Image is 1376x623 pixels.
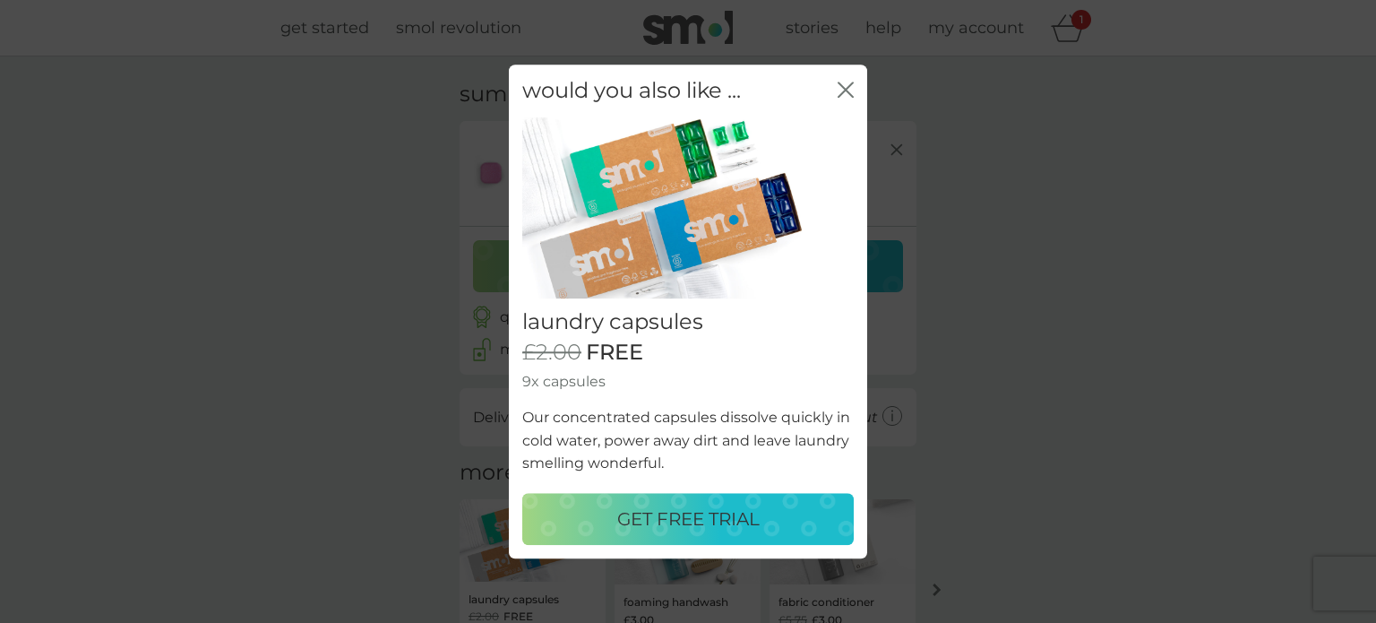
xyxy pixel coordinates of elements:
p: GET FREE TRIAL [617,505,760,533]
p: 9x capsules [522,370,854,394]
span: FREE [586,340,643,366]
button: GET FREE TRIAL [522,493,854,545]
h2: laundry capsules [522,309,854,335]
span: £2.00 [522,340,581,366]
p: Our concentrated capsules dissolve quickly in cold water, power away dirt and leave laundry smell... [522,406,854,475]
button: close [838,82,854,100]
h2: would you also like ... [522,78,741,104]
